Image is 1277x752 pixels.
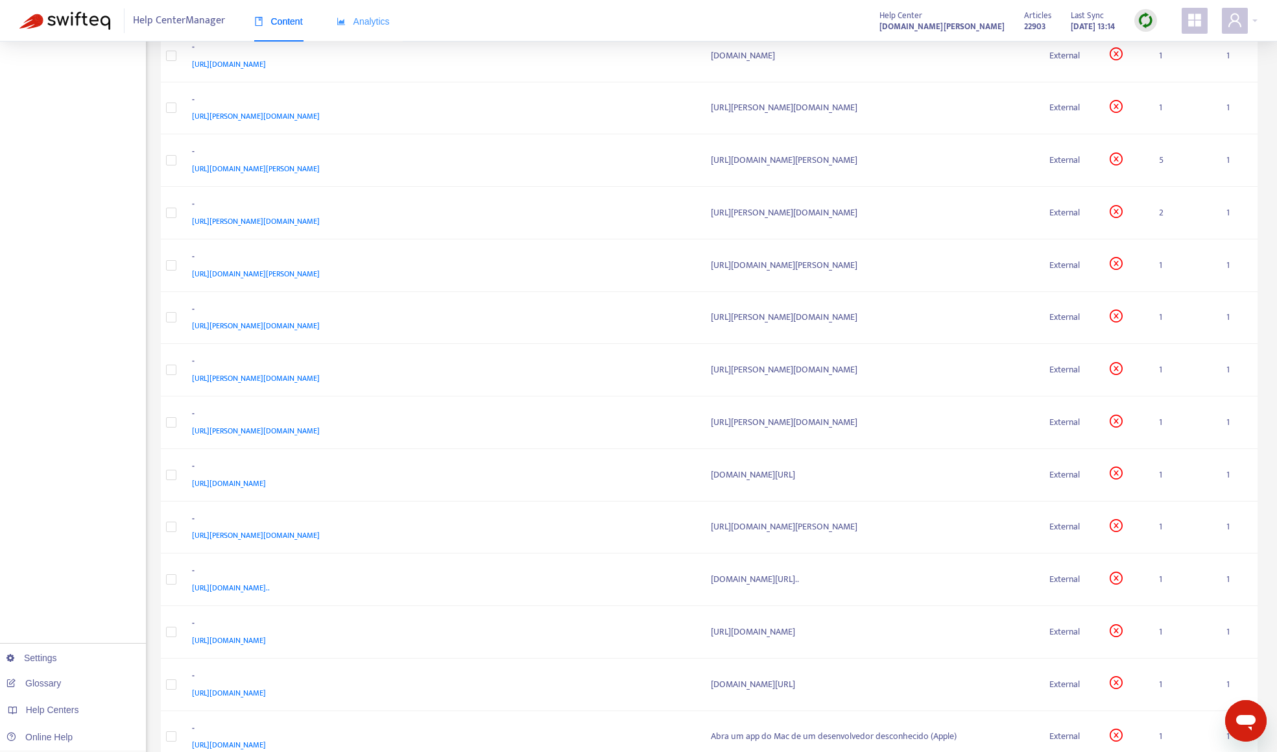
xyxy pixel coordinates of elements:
div: [URL][PERSON_NAME][DOMAIN_NAME] [711,310,1029,324]
div: External [1049,206,1089,220]
span: close-circle [1110,362,1123,375]
span: [URL][PERSON_NAME][DOMAIN_NAME] [192,424,320,437]
div: [URL][PERSON_NAME][DOMAIN_NAME] [711,415,1029,430]
div: External [1049,729,1089,744]
span: [URL][PERSON_NAME][DOMAIN_NAME] [192,319,320,332]
span: close-circle [1110,47,1123,60]
td: 5 [1149,134,1216,187]
a: Glossary [6,678,61,688]
iframe: メッセージングウィンドウを開くボタン [1225,700,1267,742]
div: External [1049,258,1089,273]
div: [URL][DOMAIN_NAME][PERSON_NAME] [711,153,1029,167]
span: [URL][DOMAIN_NAME] [192,477,266,490]
span: Help Center [879,8,922,23]
span: close-circle [1110,205,1123,218]
span: close-circle [1110,152,1123,165]
div: - [192,354,686,371]
span: [URL][PERSON_NAME][DOMAIN_NAME] [192,529,320,542]
div: External [1049,363,1089,377]
td: 1 [1216,292,1258,345]
span: close-circle [1110,415,1123,428]
div: - [192,669,686,686]
td: 1 [1149,502,1216,554]
td: 1 [1149,553,1216,606]
div: [URL][DOMAIN_NAME] [711,625,1029,639]
div: [DOMAIN_NAME][URL] [711,468,1029,482]
td: 1 [1216,553,1258,606]
img: Swifteq [19,12,110,30]
span: close-circle [1110,572,1123,585]
span: Content [254,16,303,27]
div: - [192,145,686,162]
div: - [192,616,686,633]
span: Help Center Manager [133,8,225,33]
td: 1 [1149,344,1216,396]
div: External [1049,101,1089,115]
td: 1 [1216,134,1258,187]
span: book [254,17,263,26]
span: close-circle [1110,624,1123,637]
span: appstore [1187,12,1202,28]
div: - [192,93,686,110]
div: - [192,459,686,476]
span: close-circle [1110,729,1123,742]
div: - [192,564,686,581]
span: close-circle [1110,257,1123,270]
td: 1 [1149,659,1216,711]
span: Articles [1024,8,1051,23]
span: [URL][PERSON_NAME][DOMAIN_NAME] [192,372,320,385]
span: close-circle [1110,467,1123,479]
td: 1 [1216,30,1258,82]
span: [URL][DOMAIN_NAME] [192,58,266,71]
div: [DOMAIN_NAME] [711,49,1029,63]
a: [DOMAIN_NAME][PERSON_NAME] [879,19,1005,34]
span: [URL][DOMAIN_NAME].. [192,581,270,594]
a: Online Help [6,732,73,742]
div: [DOMAIN_NAME][URL].. [711,572,1029,587]
td: 1 [1149,449,1216,502]
td: 1 [1216,396,1258,449]
span: [URL][DOMAIN_NAME][PERSON_NAME] [192,162,320,175]
span: close-circle [1110,100,1123,113]
div: External [1049,572,1089,587]
a: Settings [6,653,57,663]
div: External [1049,310,1089,324]
div: External [1049,415,1089,430]
div: External [1049,468,1089,482]
div: - [192,250,686,267]
span: close-circle [1110,519,1123,532]
div: External [1049,677,1089,692]
div: - [192,407,686,424]
div: - [192,302,686,319]
td: 1 [1149,239,1216,292]
td: 1 [1216,239,1258,292]
div: - [192,197,686,214]
td: 1 [1216,659,1258,711]
span: Last Sync [1071,8,1104,23]
td: 2 [1149,187,1216,239]
span: [URL][PERSON_NAME][DOMAIN_NAME] [192,215,320,228]
td: 1 [1149,396,1216,449]
div: [URL][DOMAIN_NAME][PERSON_NAME] [711,520,1029,534]
div: - [192,512,686,529]
div: [URL][DOMAIN_NAME][PERSON_NAME] [711,258,1029,273]
td: 1 [1149,292,1216,345]
span: [URL][DOMAIN_NAME] [192,634,266,647]
span: close-circle [1110,309,1123,322]
div: [DOMAIN_NAME][URL] [711,677,1029,692]
td: 1 [1149,606,1216,659]
div: - [192,40,686,57]
div: [URL][PERSON_NAME][DOMAIN_NAME] [711,363,1029,377]
div: - [192,722,686,738]
td: 1 [1216,606,1258,659]
span: [URL][DOMAIN_NAME][PERSON_NAME] [192,267,320,280]
div: [URL][PERSON_NAME][DOMAIN_NAME] [711,206,1029,220]
span: [URL][PERSON_NAME][DOMAIN_NAME] [192,110,320,123]
span: close-circle [1110,676,1123,689]
td: 1 [1149,30,1216,82]
td: 1 [1216,502,1258,554]
div: External [1049,49,1089,63]
strong: 22903 [1024,19,1046,34]
td: 1 [1216,82,1258,135]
